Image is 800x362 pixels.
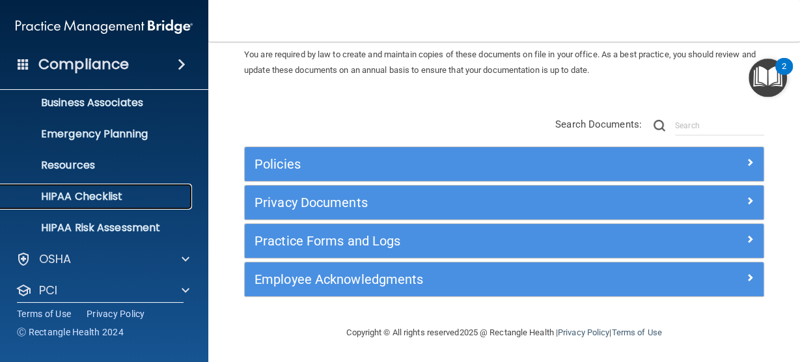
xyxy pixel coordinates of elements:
p: PCI [39,283,57,298]
iframe: Drift Widget Chat Controller [575,270,784,322]
p: Emergency Planning [8,128,186,141]
p: OSHA [39,251,72,267]
p: HIPAA Risk Assessment [8,221,186,234]
a: Privacy Policy [558,327,609,337]
p: Resources [8,159,186,172]
h5: Employee Acknowledgments [255,272,624,286]
h5: Practice Forms and Logs [255,234,624,248]
span: You are required by law to create and maintain copies of these documents on file in your office. ... [244,49,756,75]
a: Terms of Use [611,327,661,337]
div: Copyright © All rights reserved 2025 @ Rectangle Health | | [267,312,742,354]
h5: Policies [255,157,624,171]
a: Policies [255,154,754,174]
a: Employee Acknowledgments [255,269,754,290]
a: Practice Forms and Logs [255,230,754,251]
div: 2 [782,66,786,83]
p: HIPAA Checklist [8,190,186,203]
a: Terms of Use [17,307,71,320]
h4: Compliance [38,55,129,74]
a: OSHA [16,251,189,267]
span: Search Documents: [555,118,642,130]
img: PMB logo [16,14,193,40]
button: Open Resource Center, 2 new notifications [749,59,787,97]
a: Privacy Documents [255,192,754,213]
span: Ⓒ Rectangle Health 2024 [17,326,124,339]
a: PCI [16,283,189,298]
h5: Privacy Documents [255,195,624,210]
img: ic-search.3b580494.png [654,120,665,132]
input: Search [675,116,764,135]
p: Business Associates [8,96,186,109]
a: Privacy Policy [87,307,145,320]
